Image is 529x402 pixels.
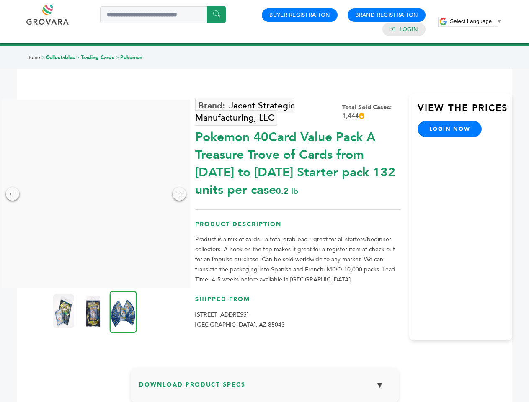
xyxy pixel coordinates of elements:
[76,54,80,61] span: >
[120,54,142,61] a: Pokemon
[81,54,114,61] a: Trading Cards
[195,234,401,285] p: Product is a mix of cards - a total grab bag - great for all starters/beginner collectors. A hook...
[450,18,492,24] span: Select Language
[100,6,226,23] input: Search a product or brand...
[342,103,401,121] div: Total Sold Cases: 1,444
[116,54,119,61] span: >
[355,11,418,19] a: Brand Registration
[195,295,401,310] h3: Shipped From
[41,54,45,61] span: >
[369,376,390,394] button: ▼
[195,310,401,330] p: [STREET_ADDRESS] [GEOGRAPHIC_DATA], AZ 85043
[195,124,401,199] div: Pokemon 40Card Value Pack A Treasure Trove of Cards from [DATE] to [DATE] Starter pack 132 units ...
[400,26,418,33] a: Login
[6,187,19,201] div: ←
[195,220,401,235] h3: Product Description
[173,187,186,201] div: →
[110,291,137,333] img: Pokemon 40-Card Value Pack – A Treasure Trove of Cards from 1996 to 2024 - Starter pack! 132 unit...
[139,376,390,400] h3: Download Product Specs
[496,18,502,24] span: ▼
[276,186,298,197] span: 0.2 lb
[26,54,40,61] a: Home
[269,11,330,19] a: Buyer Registration
[83,294,103,328] img: Pokemon 40-Card Value Pack – A Treasure Trove of Cards from 1996 to 2024 - Starter pack! 132 unit...
[195,98,294,126] a: Jacent Strategic Manufacturing, LLC
[46,54,75,61] a: Collectables
[418,121,482,137] a: login now
[418,102,512,121] h3: View the Prices
[53,294,74,328] img: Pokemon 40-Card Value Pack – A Treasure Trove of Cards from 1996 to 2024 - Starter pack! 132 unit...
[450,18,502,24] a: Select Language​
